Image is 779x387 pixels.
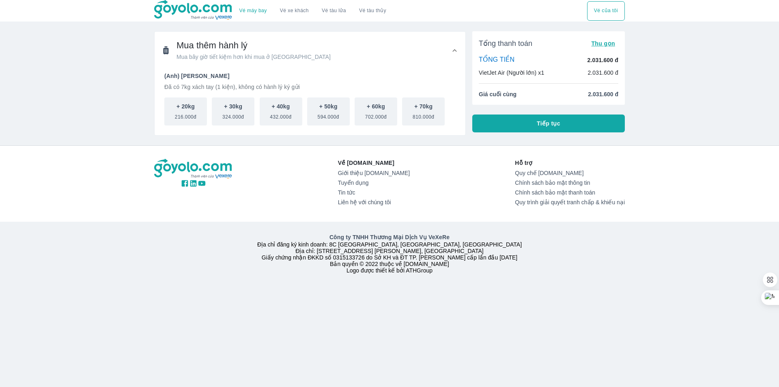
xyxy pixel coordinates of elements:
[270,110,291,120] span: 432.000đ
[365,110,387,120] span: 702.000đ
[402,97,445,125] button: + 70kg810.000đ
[156,233,623,241] p: Công ty TNHH Thương Mại Dịch Vụ VeXeRe
[233,1,393,21] div: choose transportation mode
[353,1,393,21] button: Vé tàu thủy
[338,170,410,176] a: Giới thiệu [DOMAIN_NAME]
[155,32,465,69] div: Mua thêm hành lýMua bây giờ tiết kiệm hơn khi mua ở [GEOGRAPHIC_DATA]
[307,97,350,125] button: + 50kg594.000đ
[515,199,625,205] a: Quy trình giải quyết tranh chấp & khiếu nại
[472,115,625,132] button: Tiếp tục
[587,1,625,21] div: choose transportation mode
[318,110,339,120] span: 594.000đ
[176,40,331,51] span: Mua thêm hành lý
[515,159,625,167] p: Hỗ trợ
[414,102,433,110] p: + 70kg
[515,179,625,186] a: Chính sách bảo mật thông tin
[338,159,410,167] p: Về [DOMAIN_NAME]
[479,39,532,48] span: Tổng thanh toán
[591,40,615,47] span: Thu gọn
[338,179,410,186] a: Tuyển dụng
[315,1,353,21] a: Vé tàu lửa
[155,69,465,135] div: Mua thêm hành lýMua bây giờ tiết kiệm hơn khi mua ở [GEOGRAPHIC_DATA]
[413,110,434,120] span: 810.000đ
[355,97,397,125] button: + 60kg702.000đ
[515,170,625,176] a: Quy chế [DOMAIN_NAME]
[176,102,195,110] p: + 20kg
[212,97,254,125] button: + 30kg324.000đ
[164,97,207,125] button: + 20kg216.000đ
[175,110,196,120] span: 216.000đ
[479,90,516,98] span: Giá cuối cùng
[222,110,244,120] span: 324.000đ
[260,97,302,125] button: + 40kg432.000đ
[176,53,331,61] span: Mua bây giờ tiết kiệm hơn khi mua ở [GEOGRAPHIC_DATA]
[164,83,456,91] p: Đã có 7kg xách tay (1 kiện), không có hành lý ký gửi
[588,90,618,98] span: 2.031.600 đ
[280,8,309,14] a: Vé xe khách
[338,189,410,196] a: Tin tức
[479,56,514,65] p: TỔNG TIỀN
[319,102,338,110] p: + 50kg
[588,38,618,49] button: Thu gọn
[537,119,560,128] span: Tiếp tục
[154,159,233,179] img: logo
[587,56,618,64] p: 2.031.600 đ
[239,8,267,14] a: Vé máy bay
[479,69,544,77] p: VietJet Air (Người lớn) x1
[338,199,410,205] a: Liên hệ với chúng tôi
[515,189,625,196] a: Chính sách bảo mật thanh toán
[164,72,456,80] p: (Anh) [PERSON_NAME]
[224,102,242,110] p: + 30kg
[272,102,290,110] p: + 40kg
[587,69,618,77] p: 2.031.600 đ
[149,233,630,274] div: Địa chỉ đăng ký kinh doanh: 8C [GEOGRAPHIC_DATA], [GEOGRAPHIC_DATA], [GEOGRAPHIC_DATA] Địa chỉ: [...
[367,102,385,110] p: + 60kg
[164,97,456,125] div: scrollable baggage options
[587,1,625,21] button: Vé của tôi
